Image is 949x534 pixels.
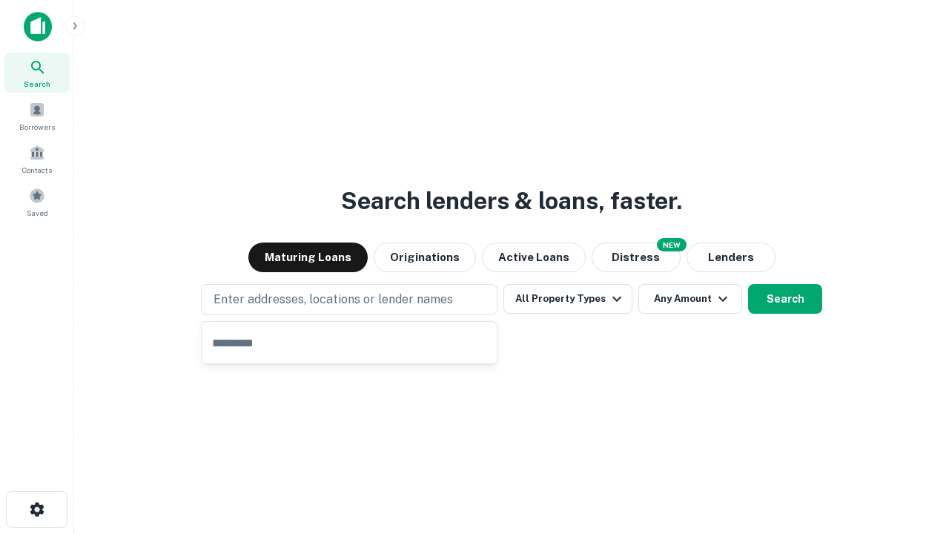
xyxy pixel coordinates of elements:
a: Saved [4,182,70,222]
div: NEW [657,238,687,251]
a: Contacts [4,139,70,179]
button: Maturing Loans [248,243,368,272]
p: Enter addresses, locations or lender names [214,291,453,309]
h3: Search lenders & loans, faster. [341,183,682,219]
button: All Property Types [503,284,632,314]
button: Any Amount [638,284,742,314]
button: Lenders [687,243,776,272]
button: Search distressed loans with lien and other non-mortgage details. [592,243,681,272]
button: Originations [374,243,476,272]
a: Search [4,53,70,93]
img: capitalize-icon.png [24,12,52,42]
span: Search [24,78,50,90]
a: Borrowers [4,96,70,136]
span: Contacts [22,164,52,176]
button: Enter addresses, locations or lender names [201,284,497,315]
iframe: Chat Widget [875,415,949,487]
span: Saved [27,207,48,219]
button: Active Loans [482,243,586,272]
button: Search [748,284,822,314]
span: Borrowers [19,121,55,133]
